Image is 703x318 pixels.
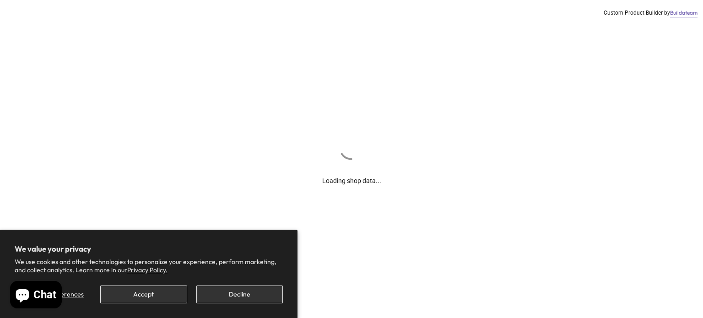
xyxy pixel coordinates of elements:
div: Loading shop data... [322,162,381,186]
h2: We value your privacy [15,244,283,253]
p: We use cookies and other technologies to personalize your experience, perform marketing, and coll... [15,258,283,274]
div: Custom Product Builder by [604,9,698,17]
button: Accept [100,286,187,303]
a: Buildateam [670,9,698,17]
a: Privacy Policy. [127,266,168,274]
inbox-online-store-chat: Shopify online store chat [7,281,65,311]
button: Decline [196,286,283,303]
